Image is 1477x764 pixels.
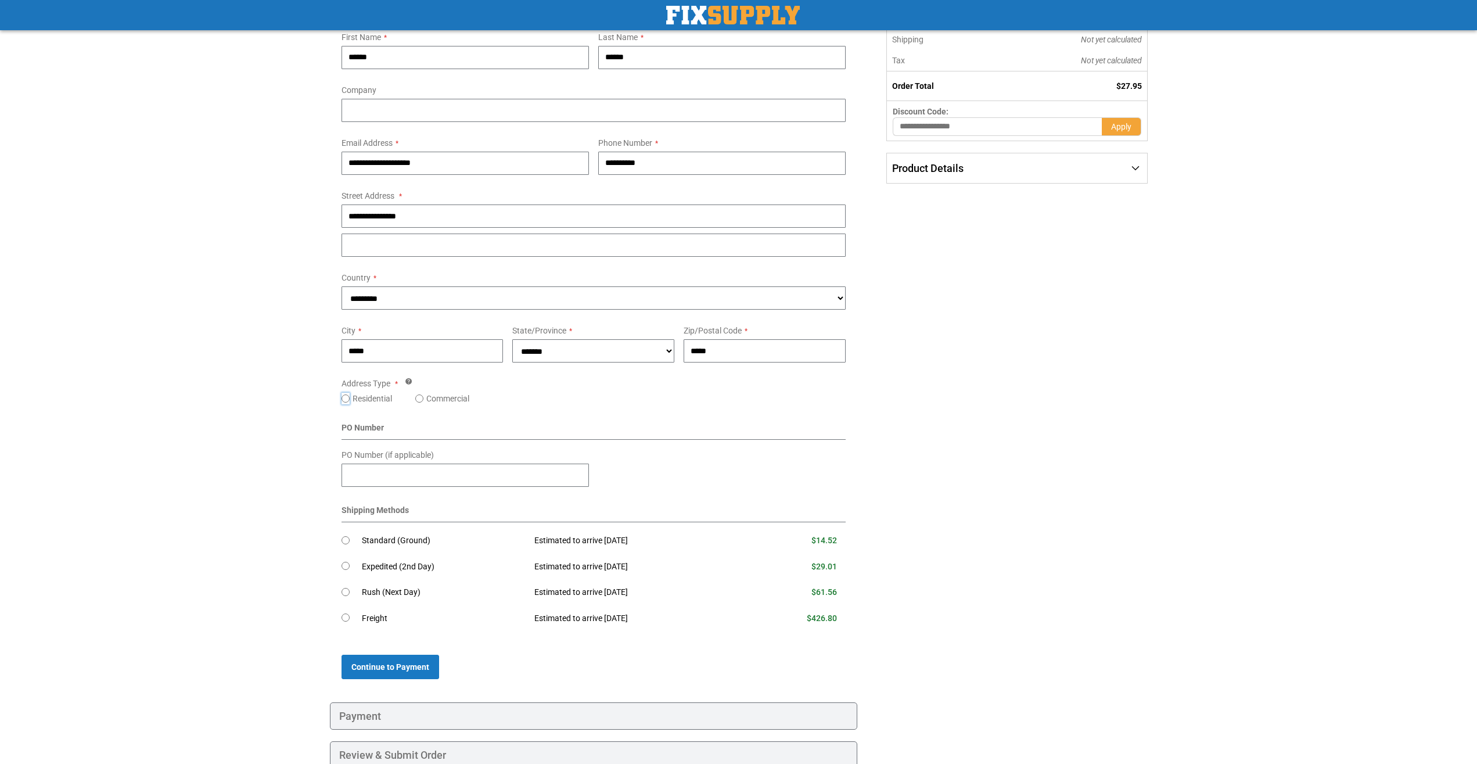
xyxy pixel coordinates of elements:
[351,662,429,672] span: Continue to Payment
[666,6,800,24] a: store logo
[1102,117,1141,136] button: Apply
[342,379,390,388] span: Address Type
[598,33,638,42] span: Last Name
[1081,56,1142,65] span: Not yet calculated
[893,107,948,116] span: Discount Code:
[811,536,837,545] span: $14.52
[342,33,381,42] span: First Name
[892,162,964,174] span: Product Details
[666,6,800,24] img: Fix Industrial Supply
[362,528,526,554] td: Standard (Ground)
[512,326,566,335] span: State/Province
[887,50,1002,71] th: Tax
[362,605,526,632] td: Freight
[362,554,526,580] td: Expedited (2nd Day)
[807,614,837,623] span: $426.80
[342,450,434,460] span: PO Number (if applicable)
[362,580,526,606] td: Rush (Next Day)
[342,273,371,282] span: Country
[526,605,750,632] td: Estimated to arrive [DATE]
[1081,35,1142,44] span: Not yet calculated
[526,580,750,606] td: Estimated to arrive [DATE]
[526,554,750,580] td: Estimated to arrive [DATE]
[892,35,923,44] span: Shipping
[342,504,846,522] div: Shipping Methods
[342,655,439,679] button: Continue to Payment
[330,702,858,730] div: Payment
[1111,122,1131,131] span: Apply
[342,191,394,200] span: Street Address
[526,528,750,554] td: Estimated to arrive [DATE]
[342,85,376,95] span: Company
[353,393,392,404] label: Residential
[342,326,355,335] span: City
[811,587,837,597] span: $61.56
[811,562,837,571] span: $29.01
[342,422,846,440] div: PO Number
[598,138,652,148] span: Phone Number
[684,326,742,335] span: Zip/Postal Code
[342,138,393,148] span: Email Address
[426,393,469,404] label: Commercial
[1116,81,1142,91] span: $27.95
[892,81,934,91] strong: Order Total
